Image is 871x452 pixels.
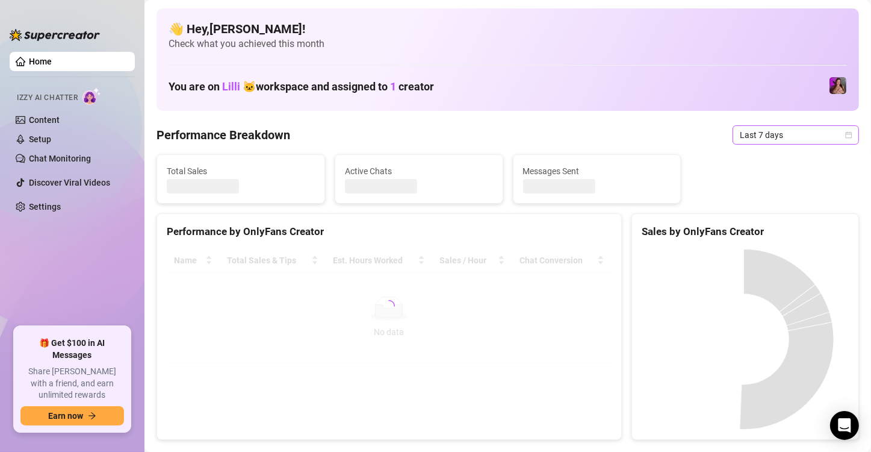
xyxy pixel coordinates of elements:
a: Content [29,115,60,125]
span: Earn now [48,411,83,421]
div: Performance by OnlyFans Creator [167,224,612,240]
h1: You are on workspace and assigned to creator [169,80,434,93]
span: loading [383,300,395,312]
a: Discover Viral Videos [29,178,110,187]
span: 1 [390,80,396,93]
span: 🎁 Get $100 in AI Messages [20,337,124,361]
a: Setup [29,134,51,144]
button: Earn nowarrow-right [20,406,124,425]
a: Settings [29,202,61,212]
div: Open Intercom Messenger [830,411,859,440]
span: Share [PERSON_NAME] with a friend, and earn unlimited rewards [20,366,124,401]
span: Last 7 days [740,126,852,144]
img: allison [829,77,846,94]
h4: Performance Breakdown [157,127,290,143]
a: Chat Monitoring [29,154,91,163]
div: Sales by OnlyFans Creator [642,224,849,240]
span: calendar [845,131,852,139]
a: Home [29,57,52,66]
span: Check what you achieved this month [169,37,847,51]
span: Lilli 🐱 [222,80,256,93]
img: logo-BBDzfeDw.svg [10,29,100,41]
span: arrow-right [88,412,96,420]
span: Active Chats [345,165,493,178]
span: Messages Sent [523,165,671,178]
h4: 👋 Hey, [PERSON_NAME] ! [169,20,847,37]
img: AI Chatter [82,87,101,105]
span: Total Sales [167,165,315,178]
span: Izzy AI Chatter [17,92,78,104]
